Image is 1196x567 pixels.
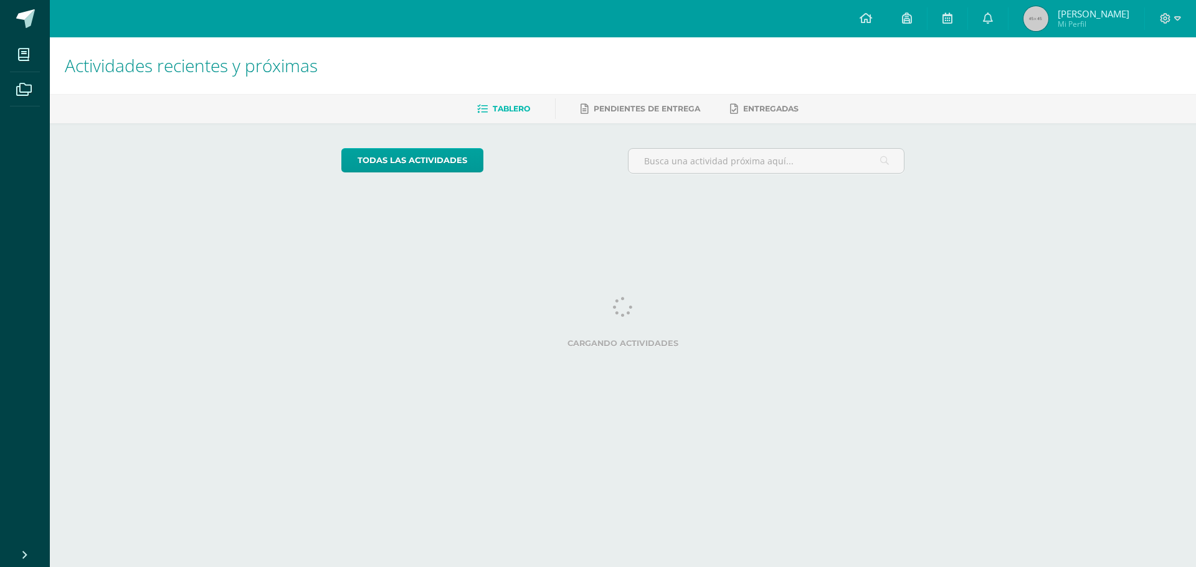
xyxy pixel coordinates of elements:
span: Entregadas [743,104,799,113]
span: Tablero [493,104,530,113]
a: todas las Actividades [341,148,483,172]
span: Mi Perfil [1058,19,1129,29]
span: Actividades recientes y próximas [65,54,318,77]
label: Cargando actividades [341,339,905,348]
img: 45x45 [1023,6,1048,31]
a: Tablero [477,99,530,119]
a: Entregadas [730,99,799,119]
a: Pendientes de entrega [581,99,700,119]
span: [PERSON_NAME] [1058,7,1129,20]
input: Busca una actividad próxima aquí... [629,149,904,173]
span: Pendientes de entrega [594,104,700,113]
